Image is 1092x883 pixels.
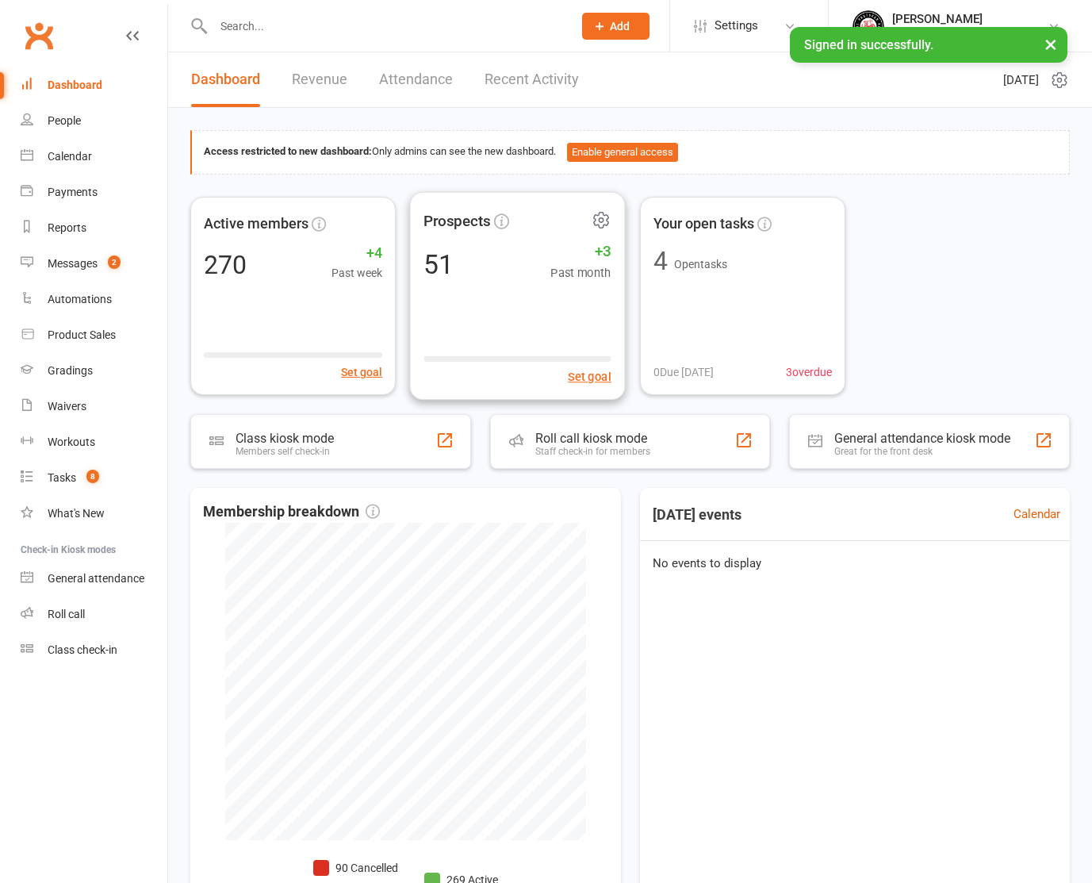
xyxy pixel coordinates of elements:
[48,186,98,198] div: Payments
[236,431,334,446] div: Class kiosk mode
[582,13,649,40] button: Add
[535,446,650,457] div: Staff check-in for members
[786,363,832,381] span: 3 overdue
[292,52,347,107] a: Revenue
[674,258,727,271] span: Open tasks
[209,15,561,37] input: Search...
[653,248,668,274] div: 4
[834,431,1010,446] div: General attendance kiosk mode
[21,210,167,246] a: Reports
[204,143,1057,162] div: Only admins can see the new dashboard.
[567,143,678,162] button: Enable general access
[48,114,81,127] div: People
[21,389,167,424] a: Waivers
[21,317,167,353] a: Product Sales
[19,16,59,56] a: Clubworx
[204,145,372,157] strong: Access restricted to new dashboard:
[1003,71,1039,90] span: [DATE]
[21,632,167,668] a: Class kiosk mode
[48,293,112,305] div: Automations
[331,242,382,265] span: +4
[48,471,76,484] div: Tasks
[640,501,754,529] h3: [DATE] events
[804,37,933,52] span: Signed in successfully.
[203,501,380,524] span: Membership breakdown
[21,424,167,460] a: Workouts
[21,139,167,175] a: Calendar
[204,252,247,278] div: 270
[48,257,98,270] div: Messages
[21,67,167,103] a: Dashboard
[48,608,85,620] div: Roll call
[610,20,630,33] span: Add
[341,363,382,381] button: Set goal
[48,436,95,448] div: Workouts
[48,328,116,341] div: Product Sales
[550,239,611,263] span: +3
[331,264,382,282] span: Past week
[634,541,1077,585] div: No events to display
[21,597,167,632] a: Roll call
[485,52,579,107] a: Recent Activity
[48,79,102,91] div: Dashboard
[48,221,86,234] div: Reports
[21,460,167,496] a: Tasks 8
[379,52,453,107] a: Attendance
[108,255,121,269] span: 2
[21,175,167,210] a: Payments
[21,496,167,532] a: What's New
[313,859,399,877] li: 90 Cancelled
[48,507,105,520] div: What's New
[48,643,117,656] div: Class check-in
[424,250,454,277] div: 51
[892,12,1048,26] div: [PERSON_NAME]
[21,246,167,282] a: Messages 2
[535,431,650,446] div: Roll call kiosk mode
[834,446,1010,457] div: Great for the front desk
[892,26,1048,40] div: Global Shotokan Karate Pty Ltd
[48,572,144,585] div: General attendance
[569,367,612,386] button: Set goal
[21,561,167,597] a: General attendance kiosk mode
[853,10,884,42] img: thumb_image1750234934.png
[1036,27,1065,61] button: ×
[1013,505,1060,524] a: Calendar
[204,213,308,236] span: Active members
[21,353,167,389] a: Gradings
[48,400,86,413] div: Waivers
[424,209,491,232] span: Prospects
[550,263,611,282] span: Past month
[21,282,167,317] a: Automations
[236,446,334,457] div: Members self check-in
[86,470,99,483] span: 8
[48,364,93,377] div: Gradings
[48,150,92,163] div: Calendar
[21,103,167,139] a: People
[191,52,260,107] a: Dashboard
[715,8,758,44] span: Settings
[653,363,714,381] span: 0 Due [DATE]
[653,213,754,236] span: Your open tasks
